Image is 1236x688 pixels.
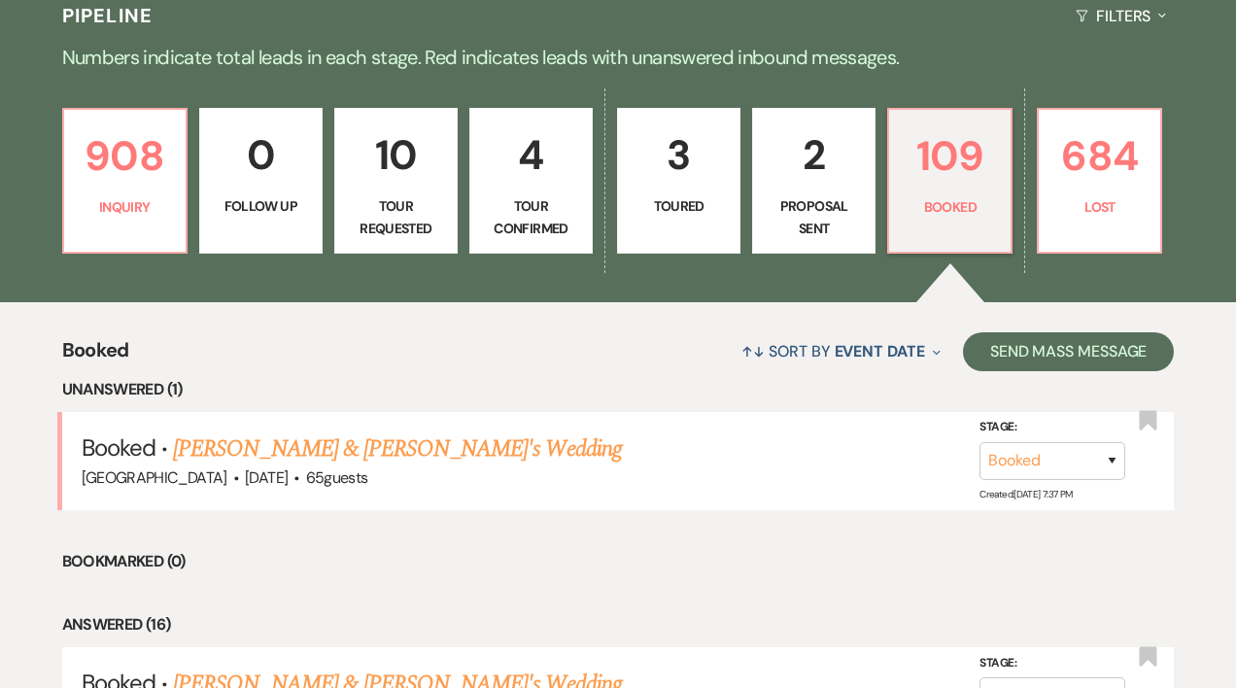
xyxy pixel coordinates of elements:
[347,122,445,188] p: 10
[482,195,580,239] p: Tour Confirmed
[62,612,1175,637] li: Answered (16)
[173,431,622,466] a: [PERSON_NAME] & [PERSON_NAME]'s Wedding
[347,195,445,239] p: Tour Requested
[76,196,174,218] p: Inquiry
[82,467,227,488] span: [GEOGRAPHIC_DATA]
[979,488,1072,500] span: Created: [DATE] 7:37 PM
[765,195,863,239] p: Proposal Sent
[212,195,310,217] p: Follow Up
[62,108,188,254] a: 908Inquiry
[245,467,288,488] span: [DATE]
[62,377,1175,402] li: Unanswered (1)
[306,467,368,488] span: 65 guests
[752,108,875,254] a: 2Proposal Sent
[887,108,1013,254] a: 109Booked
[469,108,593,254] a: 4Tour Confirmed
[617,108,740,254] a: 3Toured
[630,195,728,217] p: Toured
[979,652,1125,673] label: Stage:
[82,432,155,463] span: Booked
[212,122,310,188] p: 0
[835,341,925,361] span: Event Date
[62,2,154,29] h3: Pipeline
[901,123,999,189] p: 109
[901,196,999,218] p: Booked
[979,417,1125,438] label: Stage:
[62,549,1175,574] li: Bookmarked (0)
[1050,196,1149,218] p: Lost
[199,108,323,254] a: 0Follow Up
[963,332,1175,371] button: Send Mass Message
[1050,123,1149,189] p: 684
[630,122,728,188] p: 3
[62,335,129,377] span: Booked
[1037,108,1162,254] a: 684Lost
[734,326,947,377] button: Sort By Event Date
[76,123,174,189] p: 908
[741,341,765,361] span: ↑↓
[765,122,863,188] p: 2
[482,122,580,188] p: 4
[334,108,458,254] a: 10Tour Requested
